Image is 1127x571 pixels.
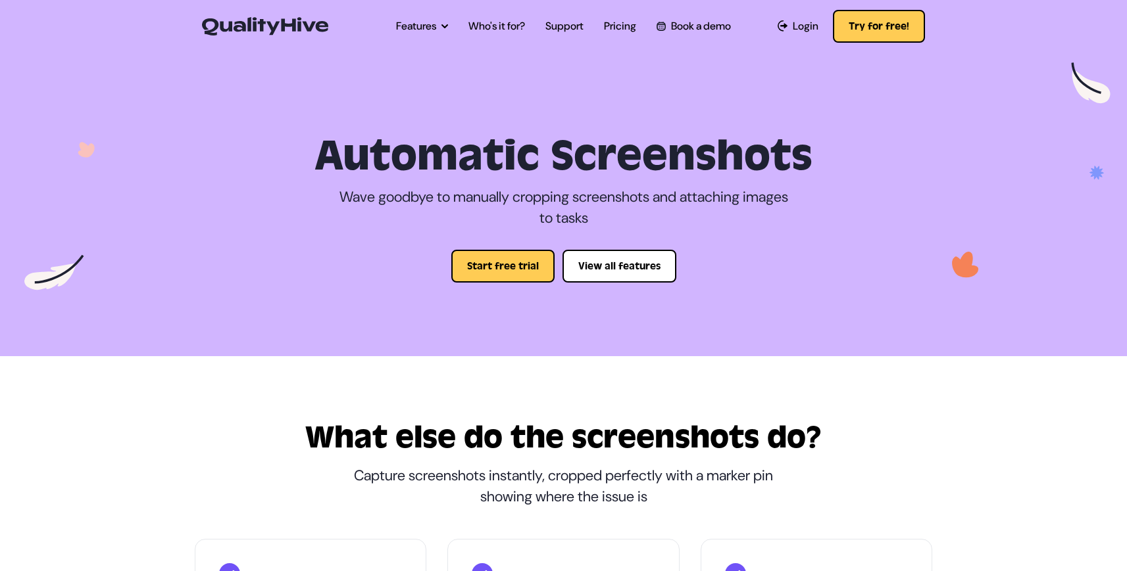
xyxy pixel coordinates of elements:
a: Who's it for? [468,18,525,34]
a: Features [396,18,448,34]
button: Try for free! [833,10,925,43]
a: Support [545,18,584,34]
p: Capture screenshots instantly, cropped perfectly with a marker pin showing where the issue is [337,465,791,507]
a: Login [778,18,819,34]
a: Book a demo [657,18,730,34]
a: Pricing [604,18,636,34]
button: View all features [563,250,676,283]
h1: Automatic Screenshots [206,131,922,181]
img: QualityHive - Bug Tracking Tool [202,17,328,35]
img: Book a QualityHive Demo [657,22,665,30]
p: Wave goodbye to manually cropping screenshots and attaching images to tasks [337,187,791,229]
button: Start free trial [451,250,555,283]
span: Login [793,18,818,34]
h2: What else do the screenshots do? [195,422,933,453]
